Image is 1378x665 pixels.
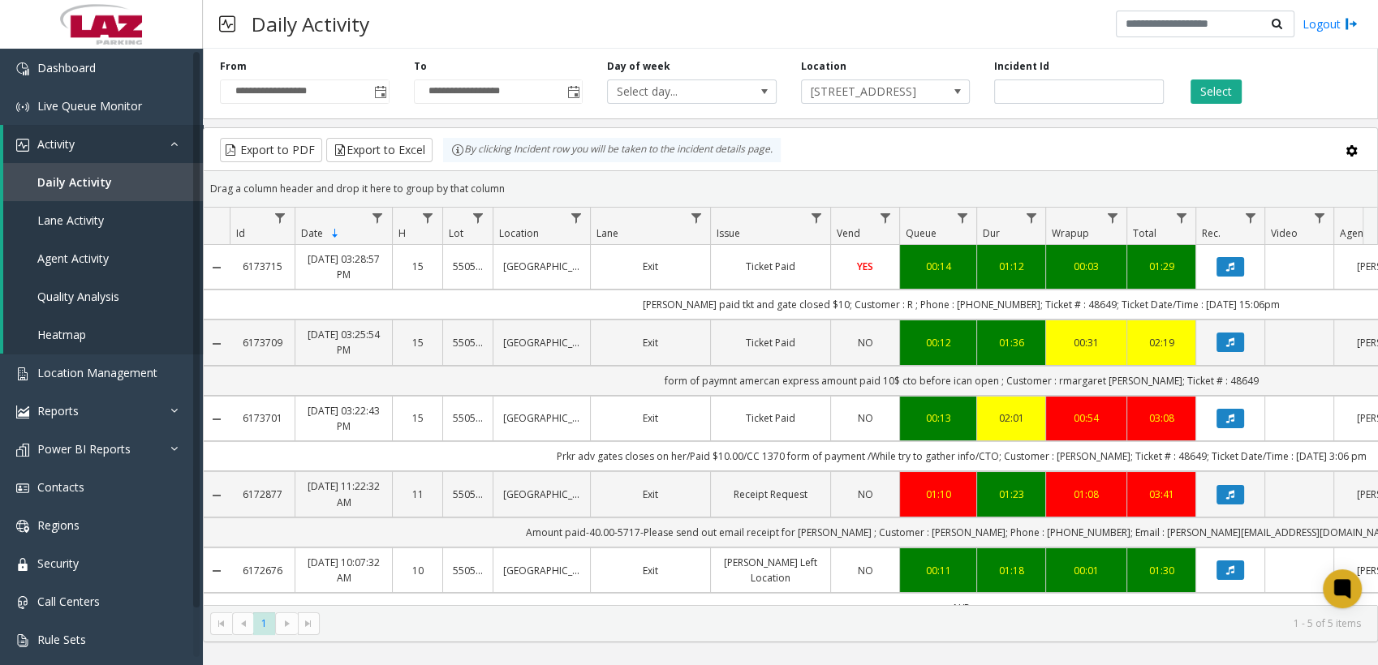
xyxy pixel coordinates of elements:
div: 00:54 [1056,410,1117,426]
span: Daily Activity [37,174,112,190]
span: NO [858,487,873,501]
label: From [220,59,247,74]
a: Lane Activity [3,201,203,239]
a: [GEOGRAPHIC_DATA] [503,335,580,350]
a: Daily Activity [3,163,203,201]
a: 15 [403,335,433,350]
img: 'icon' [16,596,29,609]
a: 01:29 [1137,259,1186,274]
div: 01:23 [987,487,1036,502]
a: Wrapup Filter Menu [1101,208,1123,230]
a: [GEOGRAPHIC_DATA] [503,487,580,502]
a: Vend Filter Menu [874,208,896,230]
a: 01:18 [987,563,1036,578]
kendo-pager-info: 1 - 5 of 5 items [329,616,1361,630]
img: infoIcon.svg [451,144,464,157]
a: 03:41 [1137,487,1186,502]
span: Contacts [37,479,84,495]
img: 'icon' [16,482,29,495]
a: Exit [601,259,700,274]
span: Dur [983,226,1000,240]
a: Queue Filter Menu [951,208,973,230]
span: Regions [37,517,80,533]
span: Heatmap [37,327,86,342]
button: Export to PDF [220,138,322,162]
a: Date Filter Menu [367,208,389,230]
a: Rec. Filter Menu [1239,208,1261,230]
div: By clicking Incident row you will be taken to the incident details page. [443,138,781,162]
a: 01:08 [1056,487,1117,502]
span: Select day... [608,80,742,103]
img: 'icon' [16,139,29,152]
a: 00:11 [910,563,967,578]
span: Agent Activity [37,251,109,266]
a: Receipt Request [721,487,820,502]
a: Ticket Paid [721,335,820,350]
span: NO [858,411,873,425]
img: 'icon' [16,444,29,457]
a: Exit [601,563,700,578]
span: Agent [1340,226,1367,240]
span: YES [857,260,873,273]
a: Lane Filter Menu [685,208,707,230]
span: NO [858,564,873,577]
span: Rec. [1202,226,1221,240]
img: 'icon' [16,558,29,571]
a: [GEOGRAPHIC_DATA] [503,410,580,426]
span: NO [858,336,873,350]
label: To [414,59,427,74]
a: 00:12 [910,335,967,350]
label: Incident Id [994,59,1049,74]
a: Ticket Paid [721,410,820,426]
span: Lane [596,226,618,240]
a: 00:14 [910,259,967,274]
a: 550570 [453,259,483,274]
a: 550570 [453,335,483,350]
span: Rule Sets [37,632,86,647]
span: Total [1133,226,1156,240]
a: Dur Filter Menu [1020,208,1042,230]
a: 15 [403,410,433,426]
a: 01:36 [987,335,1036,350]
div: 02:01 [987,410,1036,426]
span: Location Management [37,365,157,380]
span: Issue [717,226,740,240]
span: Video [1271,226,1298,240]
span: Queue [906,226,937,240]
a: 00:31 [1056,335,1117,350]
div: 01:12 [987,259,1036,274]
a: 6172877 [239,487,285,502]
a: Total Filter Menu [1170,208,1192,230]
img: 'icon' [16,101,29,114]
a: 11 [403,487,433,502]
img: pageIcon [219,4,235,44]
span: Security [37,556,79,571]
a: [PERSON_NAME] Left Location [721,555,820,586]
a: Heatmap [3,315,203,354]
img: logout [1345,15,1358,32]
a: 00:03 [1056,259,1117,274]
span: Reports [37,403,79,418]
a: Location Filter Menu [565,208,587,230]
a: 01:30 [1137,563,1186,578]
a: 6172676 [239,563,285,578]
a: [DATE] 11:22:32 AM [305,478,382,509]
button: Export to Excel [326,138,433,162]
a: Issue Filter Menu [805,208,827,230]
a: 02:19 [1137,335,1186,350]
a: [GEOGRAPHIC_DATA] [503,259,580,274]
a: Id Filter Menu [269,208,291,230]
a: 00:13 [910,410,967,426]
span: Page 1 [253,612,275,634]
span: Toggle popup [564,80,582,103]
a: 03:08 [1137,410,1186,426]
a: Lot Filter Menu [467,208,489,230]
img: 'icon' [16,520,29,533]
span: Sortable [329,227,342,240]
